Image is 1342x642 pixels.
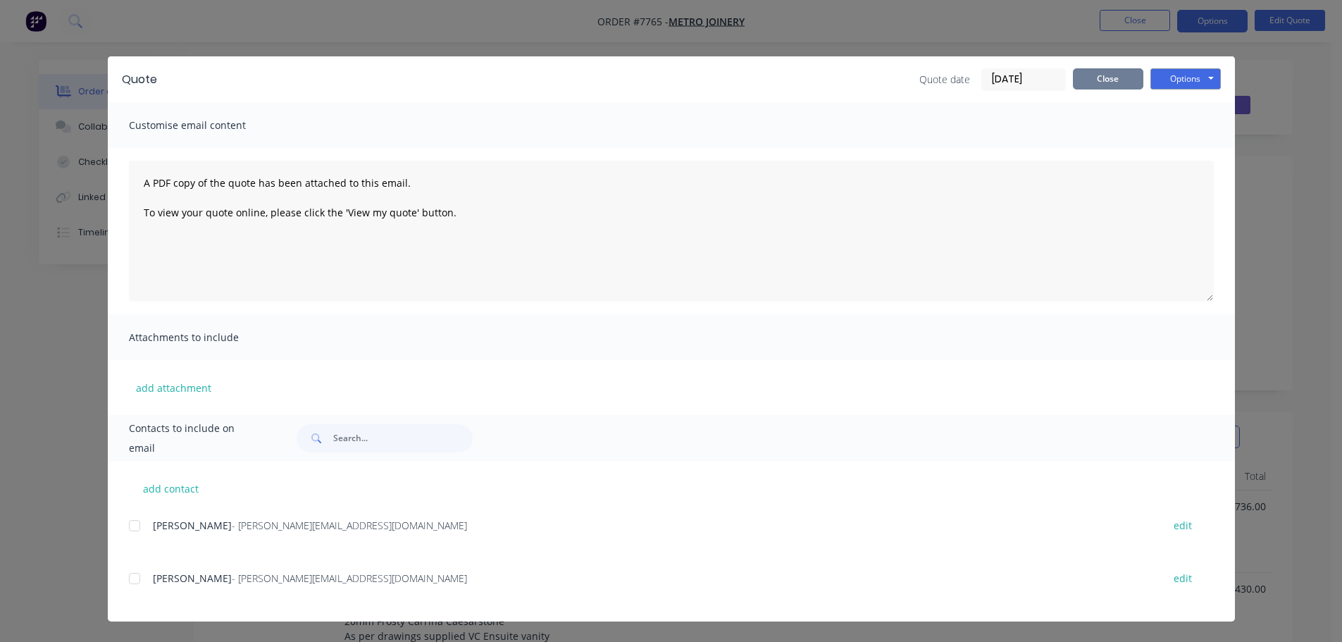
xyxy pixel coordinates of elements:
[232,519,467,532] span: - [PERSON_NAME][EMAIL_ADDRESS][DOMAIN_NAME]
[153,572,232,585] span: [PERSON_NAME]
[129,478,213,499] button: add contact
[333,424,473,452] input: Search...
[1150,68,1221,89] button: Options
[153,519,232,532] span: [PERSON_NAME]
[129,419,262,458] span: Contacts to include on email
[129,161,1214,302] textarea: A PDF copy of the quote has been attached to this email. To view your quote online, please click ...
[232,572,467,585] span: - [PERSON_NAME][EMAIL_ADDRESS][DOMAIN_NAME]
[1165,516,1200,535] button: edit
[122,71,157,88] div: Quote
[1165,569,1200,588] button: edit
[919,72,970,87] span: Quote date
[129,328,284,347] span: Attachments to include
[1073,68,1143,89] button: Close
[129,116,284,135] span: Customise email content
[129,377,218,398] button: add attachment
